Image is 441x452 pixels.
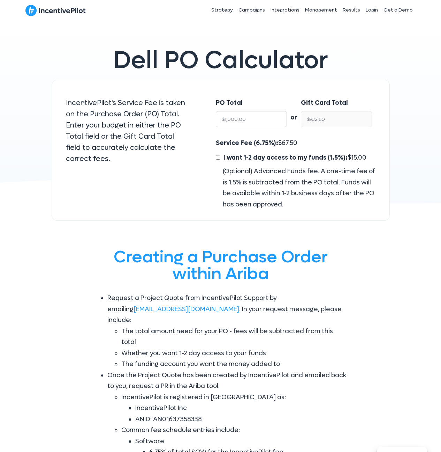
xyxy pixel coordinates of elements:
[113,44,328,76] span: Dell PO Calculator
[222,154,366,162] span: $
[25,5,86,16] img: IncentivePilot
[351,154,366,162] span: 15.00
[121,359,348,370] li: The funding account you want the money added to
[287,97,301,123] div: or
[134,305,239,313] a: [EMAIL_ADDRESS][DOMAIN_NAME]
[216,139,278,147] span: Service Fee (6.75%):
[302,1,340,19] a: Management
[121,392,348,425] li: IncentivePilot is registered in [GEOGRAPHIC_DATA] as:
[268,1,302,19] a: Integrations
[282,139,297,147] span: 67.50
[223,154,348,162] span: I want 1-2 day access to my funds (1.5%):
[161,1,416,19] nav: Header Menu
[216,97,243,109] label: PO Total
[301,97,348,109] label: Gift Card Total
[216,166,375,210] div: (Optional) Advanced Funds fee. A one-time fee of is 1.5% is subtracted from the PO total. Funds w...
[236,1,268,19] a: Campaigns
[216,155,220,160] input: I want 1-2 day access to my funds (1.5%):$15.00
[135,414,348,425] li: ANID: AN01637358338
[121,348,348,359] li: Whether you want 1-2 day access to your funds
[114,246,328,285] span: Creating a Purchase Order within Ariba
[216,138,375,210] div: $
[340,1,363,19] a: Results
[381,1,416,19] a: Get a Demo
[66,97,188,165] p: IncentivePilot's Service Fee is taken on the Purchase Order (PO) Total. Enter your budget in eith...
[107,293,348,370] li: Request a Project Quote from IncentivePilot Support by emailing . In your request message, please...
[121,326,348,348] li: The total amount need for your PO - fees will be subtracted from this total
[363,1,381,19] a: Login
[135,403,348,414] li: IncentivePilot Inc
[208,1,236,19] a: Strategy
